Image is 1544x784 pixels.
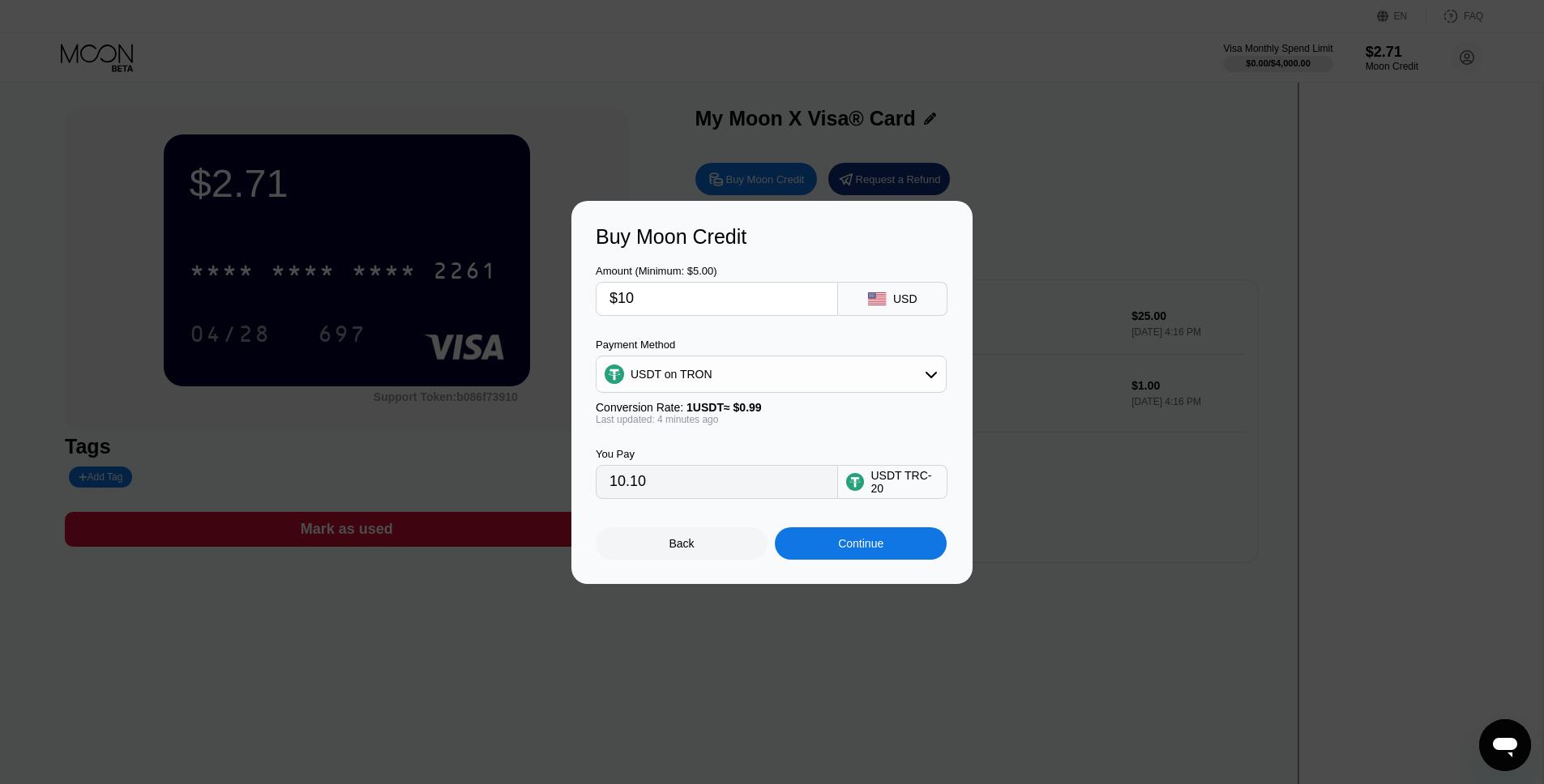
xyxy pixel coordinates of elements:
div: Conversion Rate: [596,401,947,414]
div: USDT TRC-20 [870,469,939,495]
div: Continue [838,537,883,550]
span: 1 USDT ≈ $0.99 [686,401,762,414]
div: USDT on TRON [597,358,946,390]
div: You Pay [596,448,838,460]
input: $0.00 [609,283,824,315]
div: USD [893,292,917,305]
div: Last updated: 4 minutes ago [596,414,947,425]
iframe: Button to launch messaging window [1479,719,1531,771]
div: Amount (Minimum: $5.00) [596,265,838,277]
div: Back [669,537,695,550]
div: USDT on TRON [631,368,712,381]
div: Continue [775,527,947,560]
div: Buy Moon Credit [596,225,948,249]
div: Payment Method [596,339,947,351]
div: Back [596,527,768,560]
